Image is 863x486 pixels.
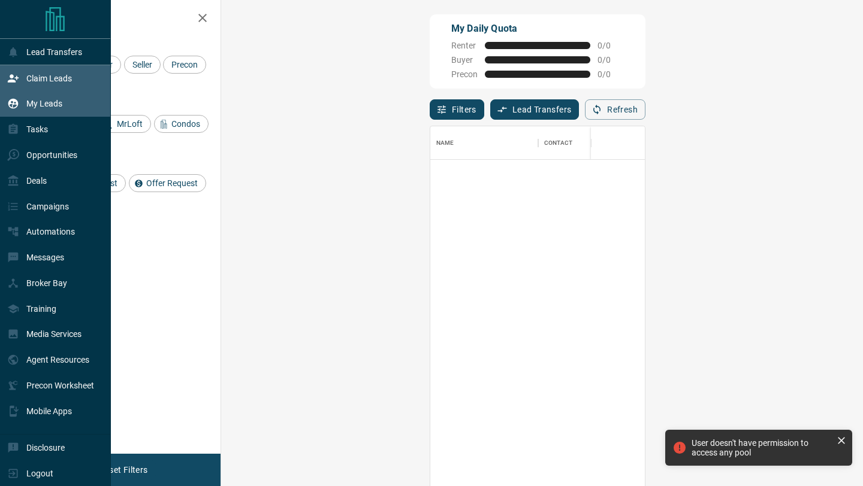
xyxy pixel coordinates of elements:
[38,12,209,26] h2: Filters
[692,438,832,457] div: User doesn't have permission to access any pool
[91,460,155,480] button: Reset Filters
[142,178,202,188] span: Offer Request
[430,99,484,120] button: Filters
[167,60,202,69] span: Precon
[129,174,206,192] div: Offer Request
[585,99,645,120] button: Refresh
[598,69,624,79] span: 0 / 0
[538,126,634,160] div: Contact
[163,56,206,74] div: Precon
[430,126,538,160] div: Name
[451,22,624,36] p: My Daily Quota
[544,126,572,160] div: Contact
[490,99,580,120] button: Lead Transfers
[451,55,478,65] span: Buyer
[124,56,161,74] div: Seller
[598,41,624,50] span: 0 / 0
[451,69,478,79] span: Precon
[154,115,209,133] div: Condos
[436,126,454,160] div: Name
[451,41,478,50] span: Renter
[167,119,204,129] span: Condos
[128,60,156,69] span: Seller
[598,55,624,65] span: 0 / 0
[99,115,151,133] div: MrLoft
[113,119,147,129] span: MrLoft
